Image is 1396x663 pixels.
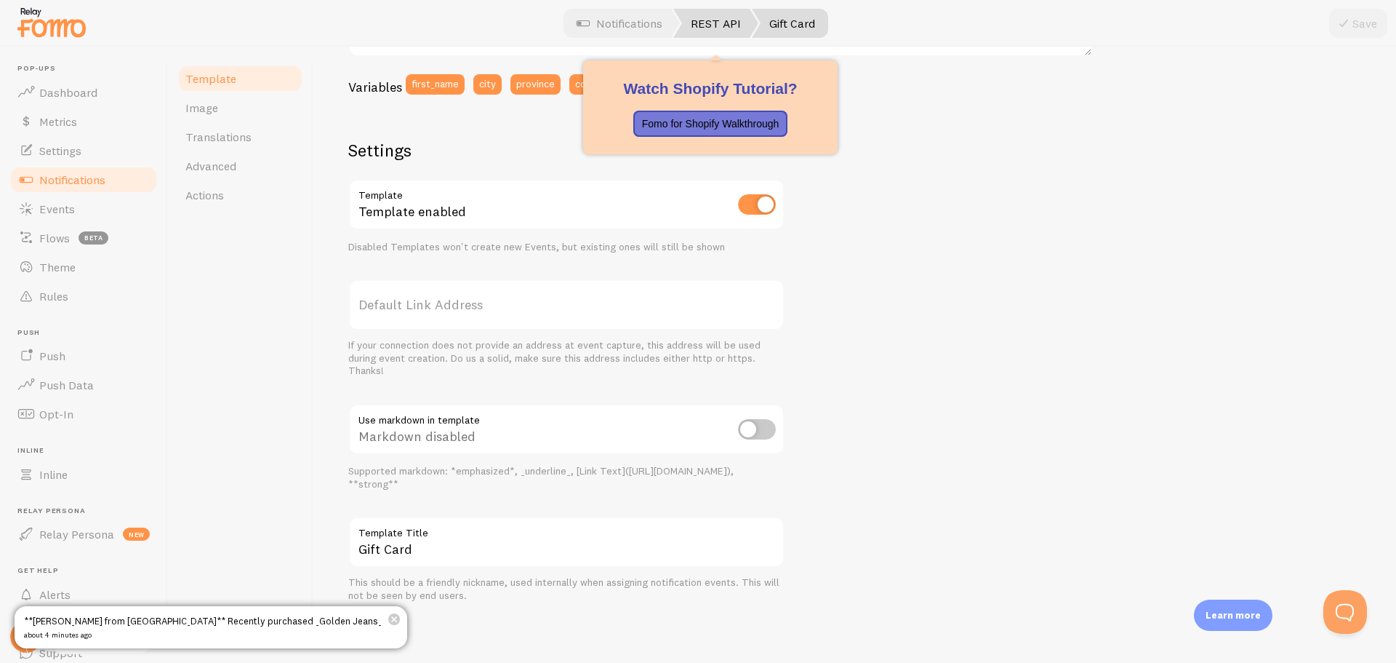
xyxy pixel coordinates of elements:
[9,341,159,370] a: Push
[348,139,785,162] h2: Settings
[185,159,236,173] span: Advanced
[348,517,785,541] label: Template Title
[39,172,105,187] span: Notifications
[9,194,159,223] a: Events
[39,587,71,602] span: Alerts
[348,241,785,254] div: Disabled Templates won't create new Events, but existing ones will still be shown
[9,223,159,253] a: Flows beta
[348,279,785,330] label: Default Link Address
[601,78,820,99] h2: Watch Shopify Tutorial?
[17,507,159,516] span: Relay Persona
[185,188,224,202] span: Actions
[633,111,788,137] button: Fomo for Shopify Walkthrough
[9,78,159,107] a: Dashboard
[1323,590,1367,634] iframe: Help Scout Beacon - Open
[177,180,304,210] a: Actions
[185,71,236,86] span: Template
[9,282,159,311] a: Rules
[39,231,70,245] span: Flows
[39,467,68,482] span: Inline
[1206,608,1261,622] p: Learn more
[9,580,159,609] a: Alerts
[569,74,615,95] button: country
[24,606,389,648] p: **[PERSON_NAME] from [GEOGRAPHIC_DATA]** Recently purchased _Golden Jeans_
[348,576,785,602] div: This should be a friendly nickname, used internally when assigning notification events. This will...
[24,628,382,643] small: about 4 minutes ago
[1194,600,1272,631] div: Learn more
[348,179,785,232] div: Template enabled
[348,79,402,95] h3: Variables
[348,339,785,378] div: If your connection does not provide an address at event capture, this address will be used during...
[348,465,785,491] div: Supported markdown: *emphasized*, _underline_, [Link Text]([URL][DOMAIN_NAME]), **strong**
[510,74,561,95] button: province
[39,260,76,274] span: Theme
[9,107,159,136] a: Metrics
[39,85,97,100] span: Dashboard
[177,122,304,151] a: Translations
[39,289,68,303] span: Rules
[39,527,114,541] span: Relay Persona
[39,349,65,363] span: Push
[473,74,502,95] button: city
[406,74,465,95] button: first_name
[17,566,159,576] span: Get Help
[177,93,304,122] a: Image
[348,404,785,457] div: Markdown disabled
[17,64,159,74] span: Pop-ups
[642,116,779,131] p: Fomo for Shopify Walkthrough
[17,328,159,338] span: Push
[9,136,159,165] a: Settings
[9,609,159,638] a: Learn
[9,520,159,549] a: Relay Persona new
[79,231,108,245] span: beta
[39,143,81,158] span: Settings
[177,64,304,93] a: Template
[177,151,304,180] a: Advanced
[9,165,159,194] a: Notifications
[9,400,159,429] a: Opt-In
[39,202,75,216] span: Events
[39,407,73,421] span: Opt-In
[185,130,252,144] span: Translations
[9,460,159,489] a: Inline
[39,378,94,392] span: Push Data
[9,253,159,282] a: Theme
[123,528,150,541] span: new
[39,114,77,129] span: Metrics
[17,446,159,456] span: Inline
[9,370,159,400] a: Push Data
[185,100,218,115] span: Image
[15,4,88,41] img: fomo-relay-logo-orange.svg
